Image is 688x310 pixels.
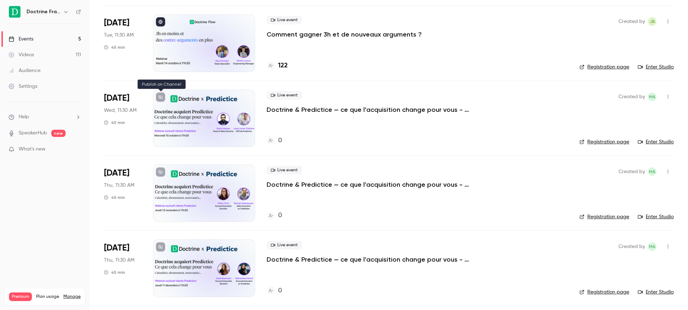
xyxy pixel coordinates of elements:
[649,92,655,101] span: MA
[104,14,142,72] div: Oct 14 Tue, 11:30 AM (Europe/Paris)
[104,120,125,125] div: 45 min
[278,136,282,146] h4: 0
[267,255,482,264] a: Doctrine & Predictice — ce que l’acquisition change pour vous - Session 3
[267,91,302,100] span: Live event
[9,67,40,74] div: Audience
[267,30,422,39] a: Comment gagner 3h et de nouveaux arguments ?
[278,61,288,71] h4: 122
[104,182,134,189] span: Thu, 11:30 AM
[9,6,20,18] img: Doctrine France
[9,51,34,58] div: Videos
[579,138,629,146] a: Registration page
[9,292,32,301] span: Premium
[104,242,129,254] span: [DATE]
[618,17,645,26] span: Created by
[19,129,47,137] a: SpeakerHub
[618,242,645,251] span: Created by
[104,17,129,29] span: [DATE]
[19,113,29,121] span: Help
[650,17,655,26] span: JB
[648,92,656,101] span: Marie Agard
[267,61,288,71] a: 122
[51,130,66,137] span: new
[63,294,81,300] a: Manage
[104,239,142,297] div: Dec 11 Thu, 11:30 AM (Europe/Paris)
[104,164,142,222] div: Nov 13 Thu, 11:30 AM (Europe/Paris)
[104,167,129,179] span: [DATE]
[638,213,674,220] a: Enter Studio
[104,32,134,39] span: Tue, 11:30 AM
[104,195,125,200] div: 45 min
[267,136,282,146] a: 0
[104,44,125,50] div: 45 min
[579,63,629,71] a: Registration page
[19,146,46,153] span: What's new
[649,167,655,176] span: MA
[104,270,125,275] div: 45 min
[267,16,302,24] span: Live event
[9,113,81,121] li: help-dropdown-opener
[579,288,629,296] a: Registration page
[648,242,656,251] span: Marie Agard
[267,211,282,220] a: 0
[9,35,33,43] div: Events
[27,8,60,15] h6: Doctrine France
[9,83,37,90] div: Settings
[267,286,282,296] a: 0
[267,166,302,175] span: Live event
[648,17,656,26] span: Justine Burel
[278,211,282,220] h4: 0
[638,138,674,146] a: Enter Studio
[104,92,129,104] span: [DATE]
[267,241,302,249] span: Live event
[104,107,137,114] span: Wed, 11:30 AM
[638,288,674,296] a: Enter Studio
[278,286,282,296] h4: 0
[72,146,81,153] iframe: Noticeable Trigger
[104,90,142,147] div: Oct 15 Wed, 11:30 AM (Europe/Paris)
[267,180,482,189] a: Doctrine & Predictice — ce que l’acquisition change pour vous - Session 2
[648,167,656,176] span: Marie Agard
[649,242,655,251] span: MA
[638,63,674,71] a: Enter Studio
[104,257,134,264] span: Thu, 11:30 AM
[579,213,629,220] a: Registration page
[618,167,645,176] span: Created by
[267,105,482,114] a: Doctrine & Predictice — ce que l’acquisition change pour vous - Session 1
[618,92,645,101] span: Created by
[36,294,59,300] span: Plan usage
